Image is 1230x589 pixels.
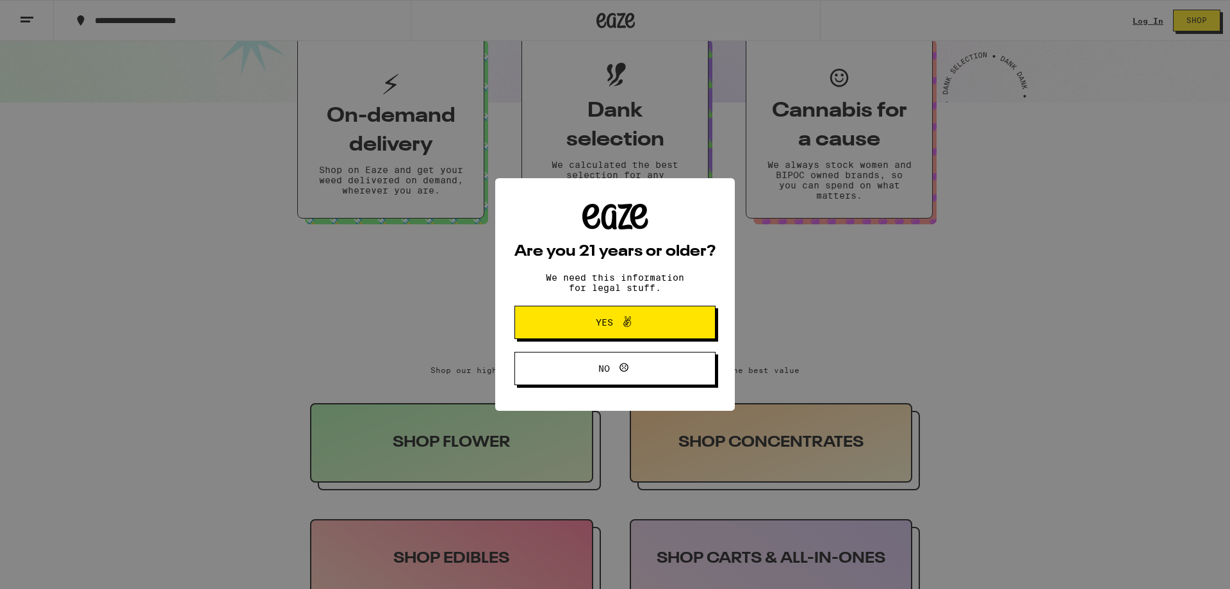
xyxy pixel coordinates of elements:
[8,9,92,19] span: Hi. Need any help?
[598,364,610,373] span: No
[514,244,716,260] h2: Are you 21 years or older?
[514,306,716,339] button: Yes
[596,318,613,327] span: Yes
[514,352,716,385] button: No
[535,272,695,293] p: We need this information for legal stuff.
